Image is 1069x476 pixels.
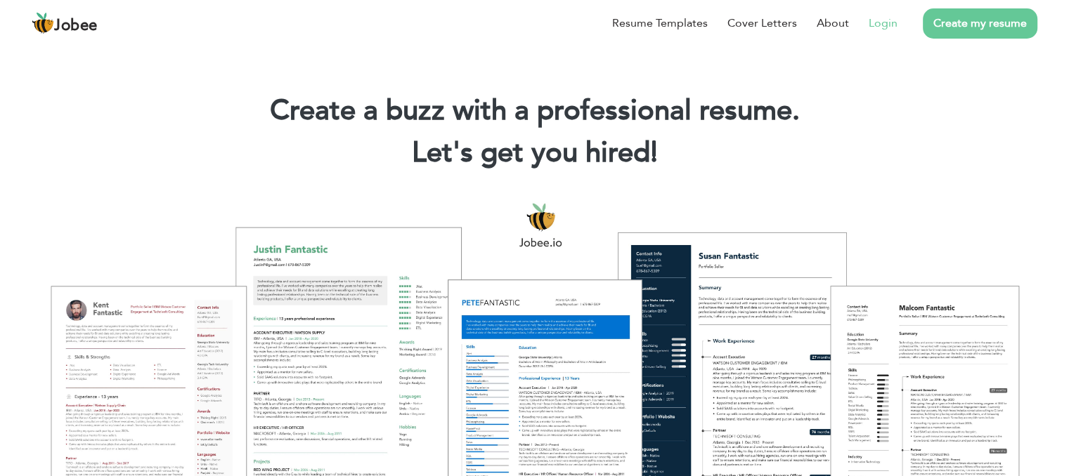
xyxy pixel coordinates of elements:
[32,12,98,34] a: Jobee
[612,15,708,32] a: Resume Templates
[817,15,849,32] a: About
[54,18,98,34] span: Jobee
[32,12,54,34] img: jobee.io
[21,93,1048,129] h1: Create a buzz with a professional resume.
[651,133,657,172] span: |
[869,15,898,32] a: Login
[923,8,1037,39] a: Create my resume
[727,15,797,32] a: Cover Letters
[481,133,658,172] span: get you hired!
[21,135,1048,171] h2: Let's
